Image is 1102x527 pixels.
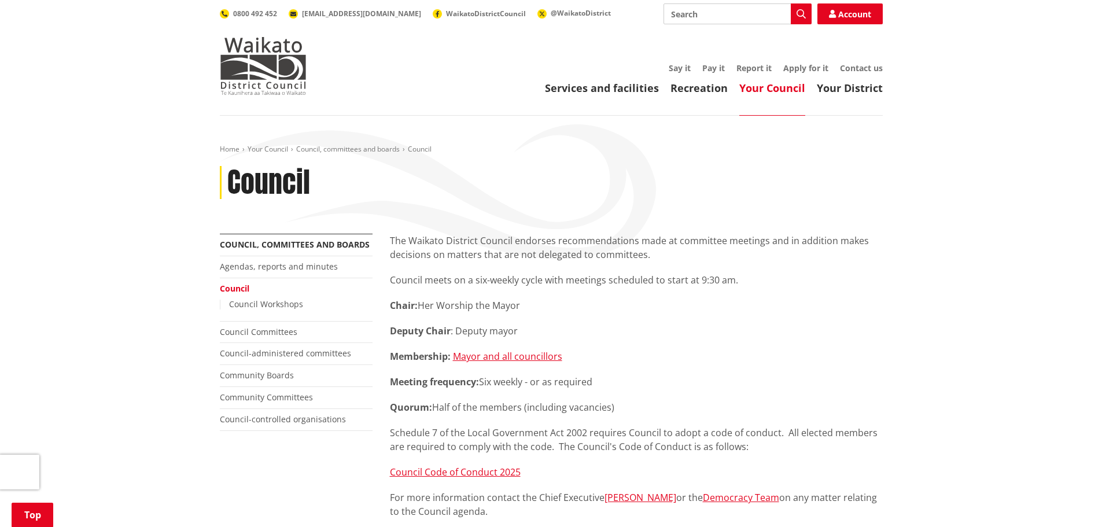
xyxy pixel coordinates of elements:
[220,145,883,154] nav: breadcrumb
[390,299,418,312] strong: Chair:
[1049,478,1090,520] iframe: Messenger Launcher
[453,350,562,363] a: Mayor and all councillors
[220,261,338,272] a: Agendas, reports and minutes
[220,326,297,337] a: Council Committees
[702,62,725,73] a: Pay it
[433,9,526,19] a: WaikatoDistrictCouncil
[736,62,772,73] a: Report it
[220,9,277,19] a: 0800 492 452
[664,3,812,24] input: Search input
[390,426,883,454] p: Schedule 7 of the Local Government Act 2002 requires Council to adopt a code of conduct. All elec...
[220,370,294,381] a: Community Boards
[739,81,805,95] a: Your Council
[390,234,883,261] p: The Waikato District Council endorses recommendations made at committee meetings and in addition ...
[229,298,303,309] a: Council Workshops
[227,166,310,200] h1: Council
[12,503,53,527] a: Top
[390,375,479,388] strong: Meeting frequency:
[390,491,883,518] p: For more information contact the Chief Executive or the on any matter relating to the Council age...
[783,62,828,73] a: Apply for it
[390,466,521,478] a: Council Code of Conduct 2025
[390,350,451,363] strong: Membership:
[390,298,883,312] p: Her Worship the Mayor
[605,491,676,504] a: [PERSON_NAME]
[220,283,249,294] a: Council
[390,324,883,338] p: : Deputy mayor
[669,62,691,73] a: Say it
[390,273,883,287] p: Council meets on a six-weekly cycle with meetings scheduled to start at 9:30 am.
[703,491,779,504] a: Democracy Team
[390,400,883,414] p: Half of the members (including vacancies)
[840,62,883,73] a: Contact us
[670,81,728,95] a: Recreation
[296,144,400,154] a: Council, committees and boards
[302,9,421,19] span: [EMAIL_ADDRESS][DOMAIN_NAME]
[220,414,346,425] a: Council-controlled organisations
[220,144,239,154] a: Home
[537,8,611,18] a: @WaikatoDistrict
[390,401,432,414] strong: Quorum:
[817,81,883,95] a: Your District
[289,9,421,19] a: [EMAIL_ADDRESS][DOMAIN_NAME]
[551,8,611,18] span: @WaikatoDistrict
[220,392,313,403] a: Community Committees
[220,239,370,250] a: Council, committees and boards
[248,144,288,154] a: Your Council
[220,348,351,359] a: Council-administered committees
[408,144,432,154] span: Council
[817,3,883,24] a: Account
[390,325,451,337] strong: Deputy Chair
[390,375,883,389] p: Six weekly - or as required
[545,81,659,95] a: Services and facilities
[446,9,526,19] span: WaikatoDistrictCouncil
[233,9,277,19] span: 0800 492 452
[220,37,307,95] img: Waikato District Council - Te Kaunihera aa Takiwaa o Waikato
